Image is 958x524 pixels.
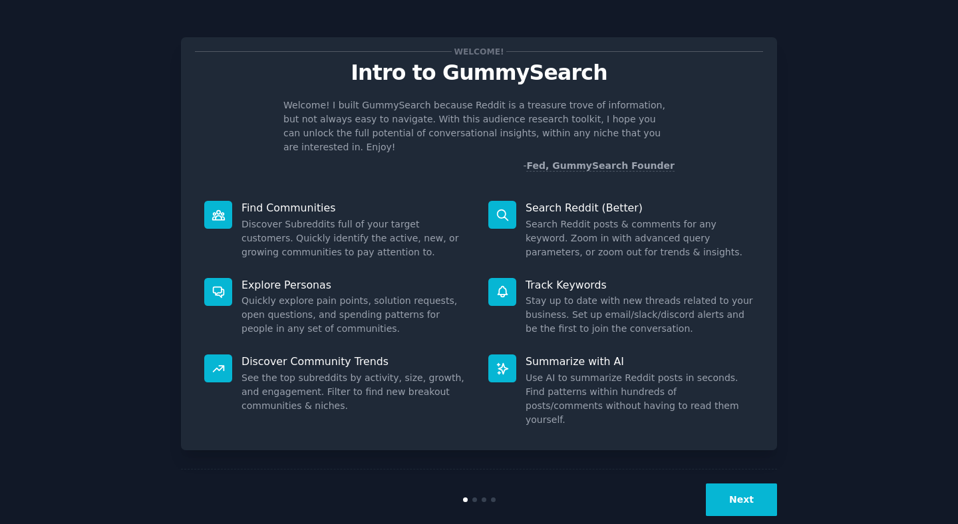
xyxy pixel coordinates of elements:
[526,160,675,172] a: Fed, GummySearch Founder
[241,294,470,336] dd: Quickly explore pain points, solution requests, open questions, and spending patterns for people ...
[241,354,470,368] p: Discover Community Trends
[526,278,754,292] p: Track Keywords
[283,98,675,154] p: Welcome! I built GummySearch because Reddit is a treasure trove of information, but not always ea...
[526,294,754,336] dd: Stay up to date with new threads related to your business. Set up email/slack/discord alerts and ...
[526,371,754,427] dd: Use AI to summarize Reddit posts in seconds. Find patterns within hundreds of posts/comments with...
[526,201,754,215] p: Search Reddit (Better)
[195,61,763,84] p: Intro to GummySearch
[523,159,675,173] div: -
[706,483,777,516] button: Next
[241,278,470,292] p: Explore Personas
[241,371,470,413] dd: See the top subreddits by activity, size, growth, and engagement. Filter to find new breakout com...
[452,45,506,59] span: Welcome!
[241,201,470,215] p: Find Communities
[526,217,754,259] dd: Search Reddit posts & comments for any keyword. Zoom in with advanced query parameters, or zoom o...
[241,217,470,259] dd: Discover Subreddits full of your target customers. Quickly identify the active, new, or growing c...
[526,354,754,368] p: Summarize with AI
